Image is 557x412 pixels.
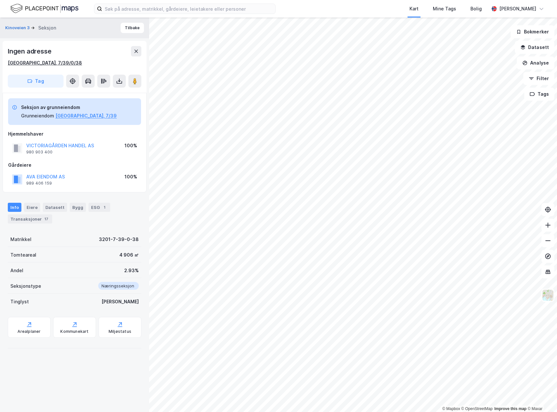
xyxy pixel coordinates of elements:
div: 2.93% [124,267,139,274]
button: [GEOGRAPHIC_DATA], 7/39 [55,112,117,120]
div: Hjemmelshaver [8,130,141,138]
div: Info [8,203,21,212]
div: Bolig [470,5,482,13]
div: Miljøstatus [109,329,131,334]
div: ESG [89,203,110,212]
div: [PERSON_NAME] [499,5,536,13]
button: Tags [524,88,554,101]
a: OpenStreetMap [461,406,493,411]
div: 17 [43,216,50,222]
div: Kontrollprogram for chat [525,381,557,412]
div: Kart [409,5,419,13]
div: 989 406 159 [26,181,52,186]
div: Transaksjoner [8,214,52,224]
div: Seksjonstype [10,282,41,290]
div: Datasett [43,203,67,212]
div: 1 [101,204,108,211]
div: Andel [10,267,23,274]
input: Søk på adresse, matrikkel, gårdeiere, leietakere eller personer [102,4,275,14]
div: [GEOGRAPHIC_DATA], 7/39/0/38 [8,59,82,67]
button: Filter [523,72,554,85]
div: Matrikkel [10,236,31,243]
div: Grunneiendom [21,112,54,120]
div: 100% [124,142,137,150]
button: Tag [8,75,64,88]
a: Mapbox [442,406,460,411]
div: Mine Tags [433,5,456,13]
div: Eiere [24,203,40,212]
div: [PERSON_NAME] [101,298,139,306]
button: Analyse [517,56,554,69]
button: Bokmerker [511,25,554,38]
div: 3201-7-39-0-38 [99,236,139,243]
div: Ingen adresse [8,46,53,56]
div: 980 903 400 [26,150,53,155]
img: Z [542,289,554,301]
img: logo.f888ab2527a4732fd821a326f86c7f29.svg [10,3,78,14]
div: 4 906 ㎡ [119,251,139,259]
div: Gårdeiere [8,161,141,169]
div: Arealplaner [18,329,41,334]
button: Kinoveien 3 [5,25,31,31]
div: Tinglyst [10,298,29,306]
button: Tilbake [121,23,144,33]
div: Tomteareal [10,251,36,259]
div: Seksjon [38,24,56,32]
div: 100% [124,173,137,181]
div: Seksjon av grunneiendom [21,103,117,111]
div: Bygg [70,203,86,212]
button: Datasett [515,41,554,54]
iframe: Chat Widget [525,381,557,412]
a: Improve this map [494,406,527,411]
div: Kommunekart [60,329,89,334]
